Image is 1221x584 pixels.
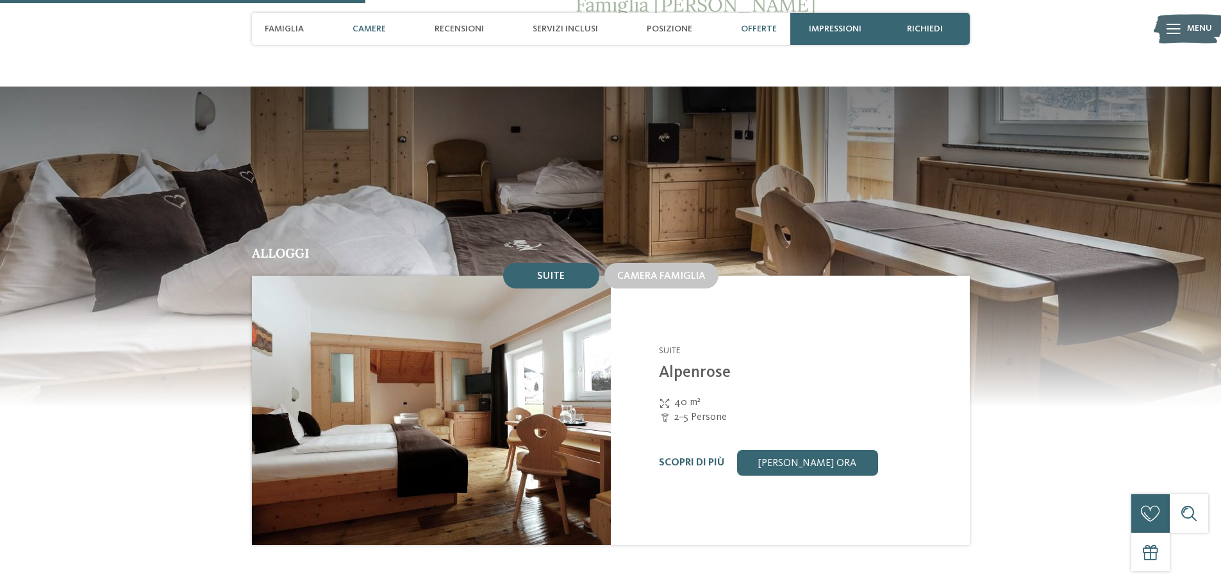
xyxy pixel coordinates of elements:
[252,245,310,261] span: Alloggi
[533,24,598,35] span: Servizi inclusi
[659,346,681,355] span: Suite
[741,24,777,35] span: Offerte
[659,365,731,381] a: Alpenrose
[537,271,565,281] span: Suite
[647,24,692,35] span: Posizione
[674,410,727,424] span: 2–5 Persone
[659,458,724,468] a: Scopri di più
[353,24,386,35] span: Camere
[617,271,706,281] span: Camera famiglia
[435,24,484,35] span: Recensioni
[737,450,878,476] a: [PERSON_NAME] ora
[252,276,611,545] img: Alpenrose
[674,396,701,410] span: 40 m²
[907,24,943,35] span: richiedi
[809,24,861,35] span: Impressioni
[265,24,304,35] span: Famiglia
